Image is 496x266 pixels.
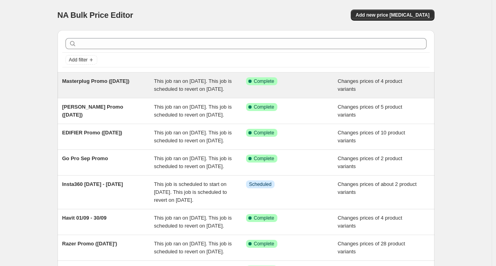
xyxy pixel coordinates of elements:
[338,241,405,255] span: Changes prices of 28 product variants
[254,215,274,221] span: Complete
[249,181,272,188] span: Scheduled
[62,181,123,187] span: Insta360 [DATE] - [DATE]
[338,155,402,169] span: Changes prices of 2 product variants
[254,130,274,136] span: Complete
[254,155,274,162] span: Complete
[338,181,417,195] span: Changes prices of about 2 product variants
[62,130,122,136] span: EDIFIER Promo ([DATE])
[154,215,232,229] span: This job ran on [DATE]. This job is scheduled to revert on [DATE].
[338,104,402,118] span: Changes prices of 5 product variants
[154,155,232,169] span: This job ran on [DATE]. This job is scheduled to revert on [DATE].
[254,78,274,84] span: Complete
[351,10,434,21] button: Add new price [MEDICAL_DATA]
[154,130,232,144] span: This job ran on [DATE]. This job is scheduled to revert on [DATE].
[154,78,232,92] span: This job ran on [DATE]. This job is scheduled to revert on [DATE].
[62,241,117,247] span: Razer Promo ([DATE]')
[62,215,107,221] span: Havit 01/09 - 30/09
[338,215,402,229] span: Changes prices of 4 product variants
[338,78,402,92] span: Changes prices of 4 product variants
[62,78,129,84] span: Masterplug Promo ([DATE])
[154,241,232,255] span: This job ran on [DATE]. This job is scheduled to revert on [DATE].
[154,104,232,118] span: This job ran on [DATE]. This job is scheduled to revert on [DATE].
[62,155,108,161] span: Go Pro Sep Promo
[254,241,274,247] span: Complete
[65,55,97,65] button: Add filter
[62,104,123,118] span: [PERSON_NAME] Promo ([DATE])
[58,11,133,19] span: NA Bulk Price Editor
[254,104,274,110] span: Complete
[338,130,405,144] span: Changes prices of 10 product variants
[356,12,429,18] span: Add new price [MEDICAL_DATA]
[69,57,88,63] span: Add filter
[154,181,227,203] span: This job is scheduled to start on [DATE]. This job is scheduled to revert on [DATE].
